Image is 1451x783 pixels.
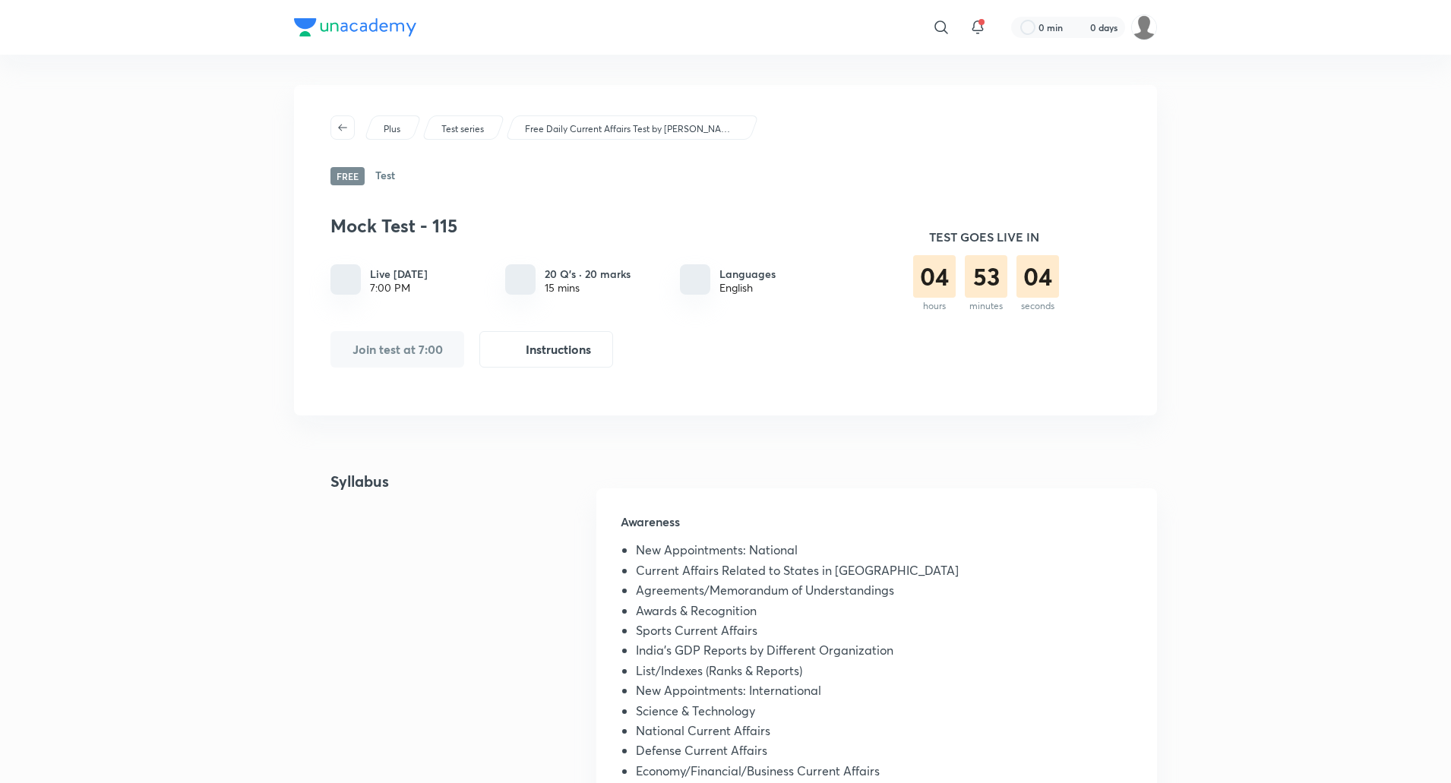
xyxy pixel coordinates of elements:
h6: Languages [719,266,776,282]
button: Instructions [479,331,613,368]
img: Company Logo [294,18,416,36]
li: Sports Current Affairs [636,624,1133,643]
h5: TEST GOES LIVE IN [913,228,1054,246]
img: timer [847,185,1121,383]
div: 53 [965,255,1007,298]
p: Free Daily Current Affairs Test by [PERSON_NAME] | Bank exams 2025 [525,122,738,136]
a: Test series [439,122,487,136]
a: Free Daily Current Affairs Test by [PERSON_NAME] | Bank exams 2025 [523,122,741,136]
img: Piyush Mishra [1131,14,1157,40]
li: New Appointments: National [636,543,1133,563]
img: languages [688,272,703,287]
h6: Live [DATE] [370,266,428,282]
li: New Appointments: International [636,684,1133,703]
h3: Mock Test - 115 [330,215,839,237]
li: Awards & Recognition [636,604,1133,624]
h6: 20 Q’s · 20 marks [545,266,631,282]
li: National Current Affairs [636,724,1133,744]
div: seconds [1016,301,1059,311]
div: minutes [965,301,1007,311]
a: Plus [381,122,403,136]
li: Agreements/Memorandum of Understandings [636,583,1133,603]
li: Defense Current Affairs [636,744,1133,763]
h6: Test [375,167,395,185]
div: 04 [913,255,956,298]
li: India’s GDP Reports by Different Organization [636,643,1133,663]
img: streak [1072,20,1087,35]
button: Join test at 7:00 [330,331,464,368]
li: List/Indexes (Ranks & Reports) [636,664,1133,684]
h5: Awareness [621,513,1133,543]
div: 04 [1016,255,1059,298]
img: instruction [501,340,520,358]
p: Test series [441,122,484,136]
div: 15 mins [545,282,631,294]
li: Current Affairs Related to States in [GEOGRAPHIC_DATA] [636,564,1133,583]
img: timing [338,272,353,287]
li: Science & Technology [636,704,1133,724]
span: Free [330,167,365,185]
img: quiz info [511,270,530,289]
div: 7:00 PM [370,282,428,294]
div: hours [913,301,956,311]
div: English [719,282,776,294]
p: Plus [384,122,400,136]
